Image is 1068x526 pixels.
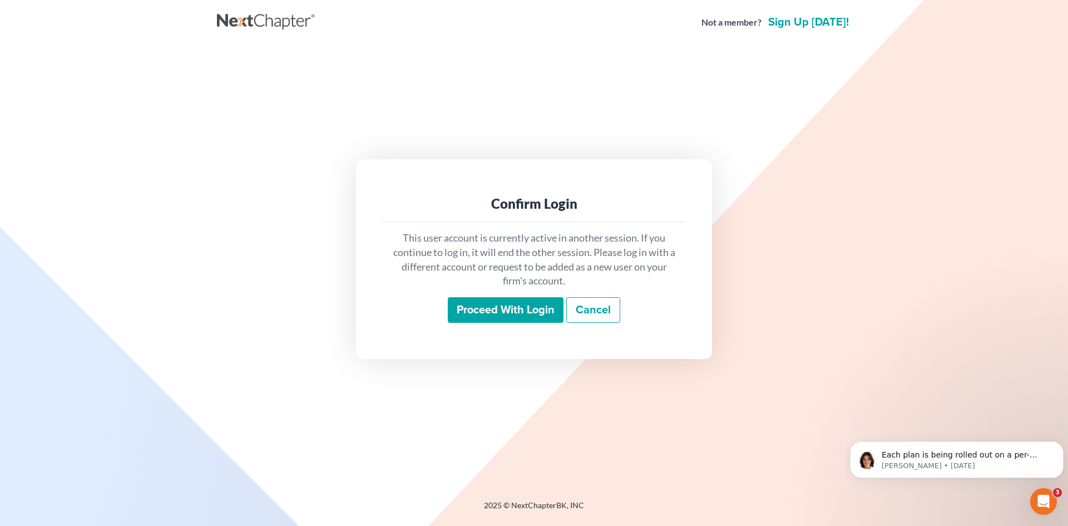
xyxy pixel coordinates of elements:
[36,43,204,53] p: Message from Emma, sent 2w ago
[566,297,620,323] a: Cancel
[845,418,1068,496] iframe: Intercom notifications message
[392,195,676,213] div: Confirm Login
[36,32,203,119] span: Each plan is being rolled out on a per-district basis. Once your district's plan is available you...
[701,16,762,29] strong: Not a member?
[392,231,676,288] p: This user account is currently active in another session. If you continue to log in, it will end ...
[1053,488,1062,497] span: 3
[448,297,563,323] input: Proceed with login
[217,500,851,520] div: 2025 © NextChapterBK, INC
[766,17,851,28] a: Sign up [DATE]!
[1030,488,1057,515] iframe: Intercom live chat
